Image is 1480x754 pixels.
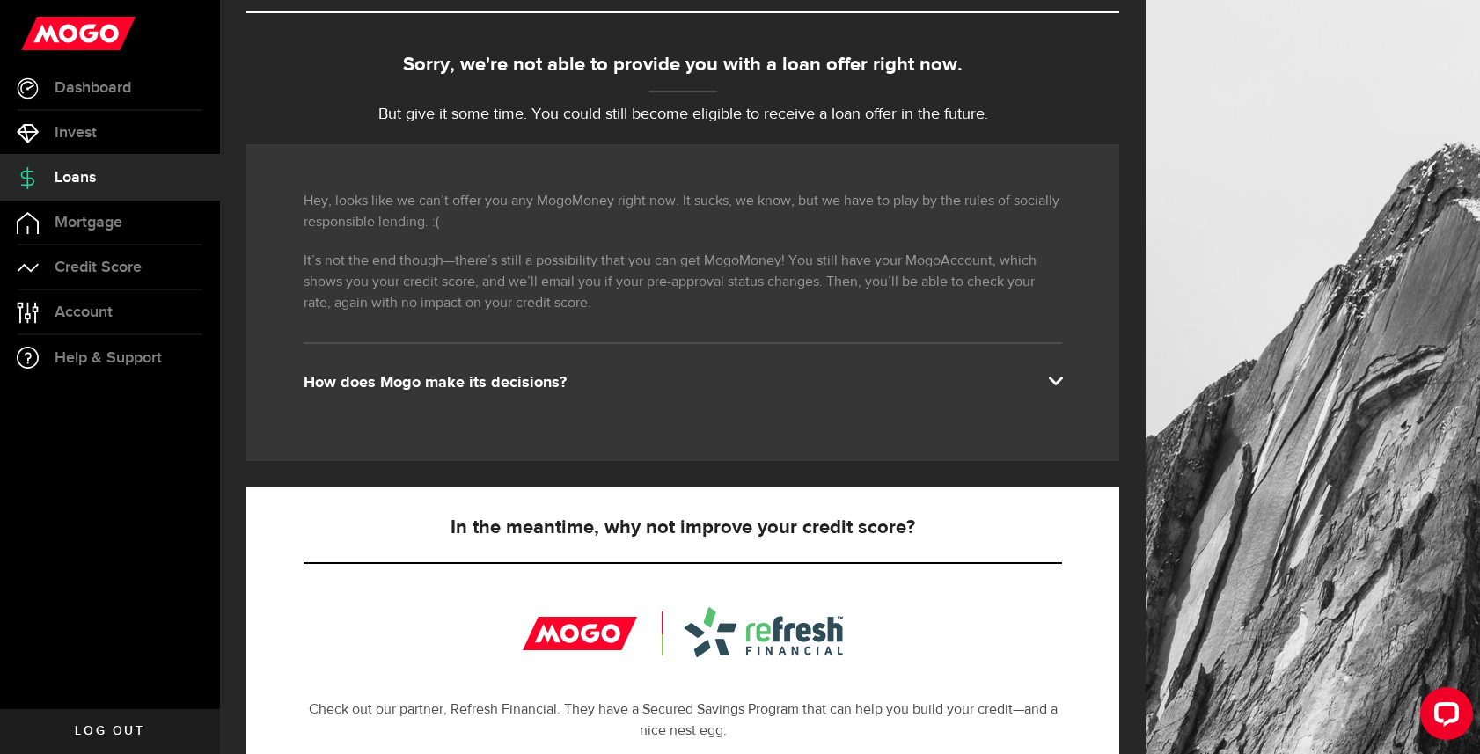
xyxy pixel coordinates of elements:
span: Help & Support [55,350,162,366]
span: Mortgage [55,215,122,231]
span: Log out [75,725,144,737]
div: Sorry, we're not able to provide you with a loan offer right now. [246,51,1119,80]
p: But give it some time. You could still become eligible to receive a loan offer in the future. [246,103,1119,127]
p: Hey, looks like we can’t offer you any MogoMoney right now. It sucks, we know, but we have to pla... [304,191,1062,233]
span: Credit Score [55,260,142,275]
p: Check out our partner, Refresh Financial. They have a Secured Savings Program that can help you b... [304,699,1062,742]
span: Dashboard [55,80,131,96]
iframe: LiveChat chat widget [1406,680,1480,754]
span: Invest [55,125,97,141]
div: How does Mogo make its decisions? [304,372,1062,393]
h5: In the meantime, why not improve your credit score? [304,517,1062,538]
span: Loans [55,170,96,186]
p: It’s not the end though—there’s still a possibility that you can get MogoMoney! You still have yo... [304,251,1062,314]
span: Account [55,304,113,320]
